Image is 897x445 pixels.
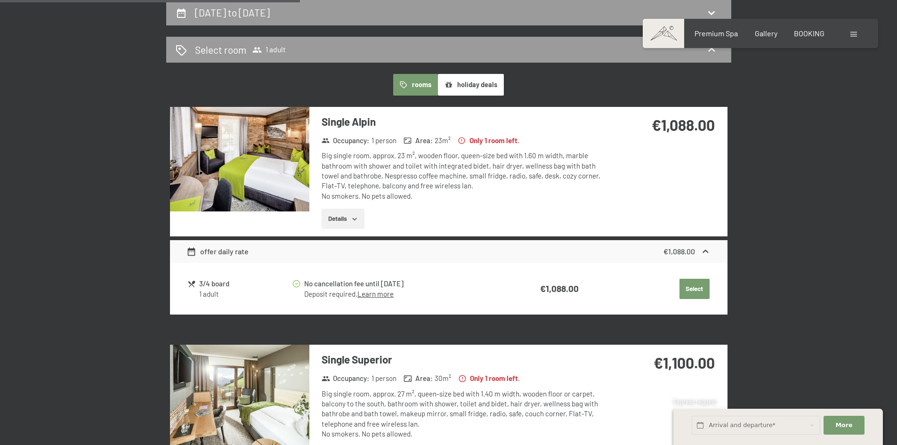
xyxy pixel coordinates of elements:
span: More [836,421,853,429]
div: Big single room, approx. 23 m², wooden floor, queen-size bed with 1.60 m width, marble bathroom w... [322,151,602,201]
div: 1 adult [199,289,291,299]
h3: Single Alpin [322,114,602,129]
strong: €1,100.00 [654,354,715,372]
img: mss_renderimg.php [170,107,309,211]
div: Deposit required. [304,289,500,299]
strong: €1,088.00 [652,116,715,134]
a: Gallery [755,29,777,38]
button: holiday deals [438,74,504,96]
a: Premium Spa [695,29,738,38]
span: 1 [672,422,675,430]
strong: Area : [404,373,433,383]
button: Select [679,279,710,299]
strong: €1,088.00 [540,283,579,294]
h3: Single Superior [322,352,602,367]
strong: Occupancy : [322,136,370,146]
h2: Select room [195,43,246,57]
div: Big single room, approx. 27 m², queen-size bed with 1.40 m width, wooden floor or carpet, balcony... [322,389,602,439]
button: rooms [393,74,438,96]
h2: [DATE] to [DATE] [195,7,270,18]
span: 1 adult [252,45,286,55]
div: offer daily rate [186,246,249,257]
a: Learn more [357,290,394,298]
div: offer daily rate€1,088.00 [170,240,727,263]
strong: Occupancy : [322,373,370,383]
strong: Only 1 room left. [458,136,519,146]
strong: Area : [404,136,433,146]
button: More [824,416,864,435]
span: 30 m² [435,373,451,383]
span: Consent to marketing activities* [358,245,465,255]
strong: €1,088.00 [663,247,695,256]
span: 1 person [372,373,396,383]
button: Details [322,209,364,229]
span: Express request [673,398,717,405]
strong: Only 1 room left. [458,373,520,383]
div: 3/4 board [199,278,291,289]
a: BOOKING [794,29,824,38]
span: 1 person [372,136,396,146]
span: 23 m² [435,136,451,146]
div: No cancellation fee until [DATE] [304,278,500,289]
